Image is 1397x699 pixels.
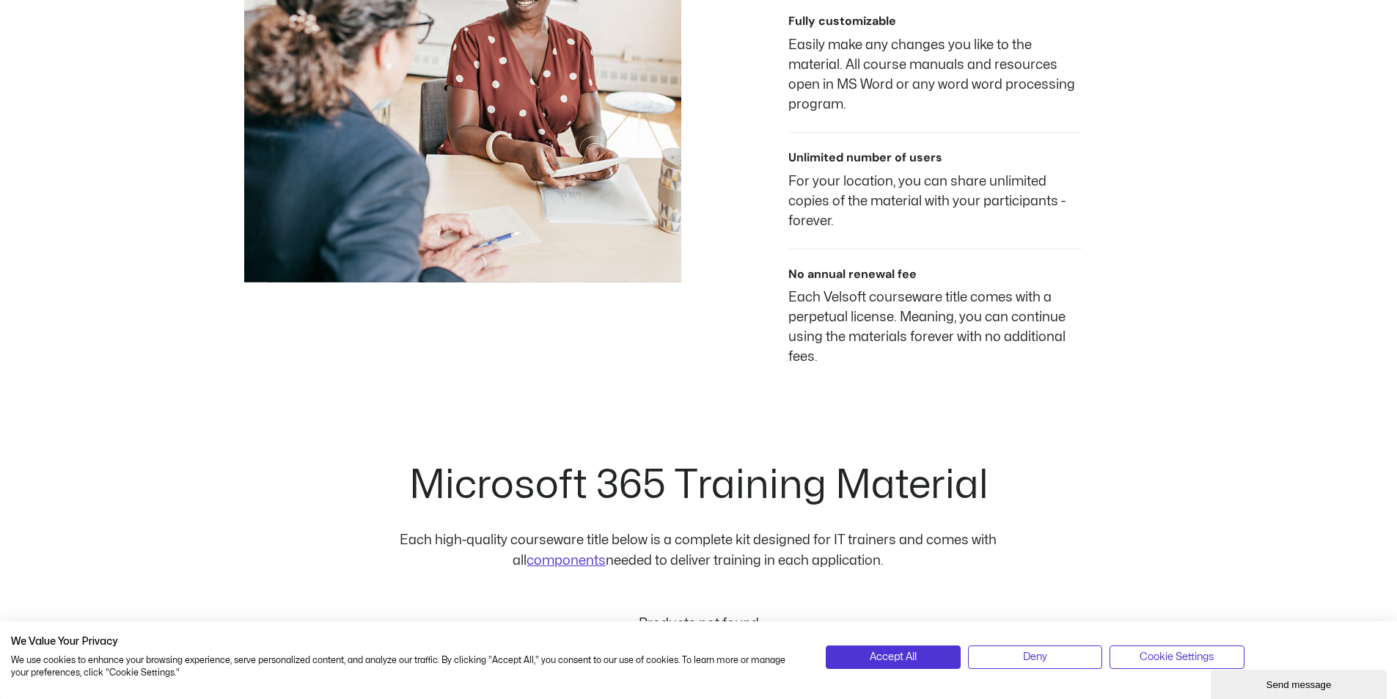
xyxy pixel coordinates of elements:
[1140,649,1214,665] span: Cookie Settings
[788,14,1082,29] h3: Fully customizable
[11,635,804,648] h2: We Value Your Privacy
[1110,645,1244,669] button: Adjust cookie preferences
[788,288,1082,367] p: Each Velsoft courseware title comes with a perpetual license. Meaning, you can continue using the...
[788,35,1082,114] p: Easily make any changes you like to the material. All course manuals and resources open in MS Wor...
[968,645,1102,669] button: Deny all cookies
[1023,649,1047,665] span: Deny
[826,645,960,669] button: Accept all cookies
[870,649,917,665] span: Accept All
[348,530,1049,571] div: Each high-quality courseware title below is a complete kit designed for IT trainers and comes wit...
[788,150,1082,166] h3: Unlimited number of users
[527,555,606,567] a: components
[788,267,1082,282] h3: No annual renewal fee
[1211,667,1390,699] iframe: chat widget
[11,654,804,679] p: We use cookies to enhance your browsing experience, serve personalized content, and analyze our t...
[788,172,1082,231] p: For your location, you can share unlimited copies of the material with your participants - forever.
[323,466,1074,505] h2: Microsoft 365 Training Material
